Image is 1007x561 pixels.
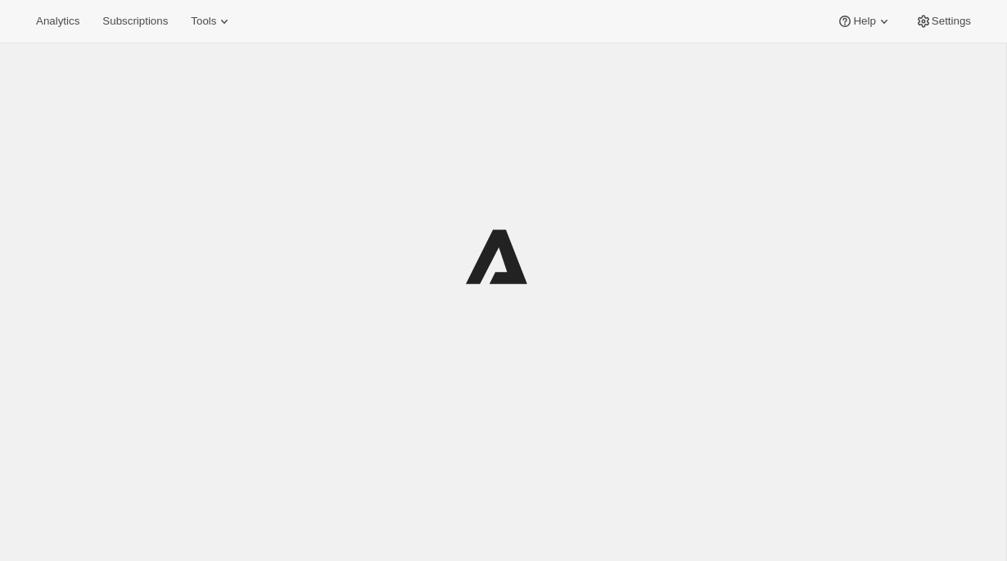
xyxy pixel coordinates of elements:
button: Help [827,10,901,33]
span: Subscriptions [102,15,168,28]
button: Analytics [26,10,89,33]
button: Settings [905,10,981,33]
button: Tools [181,10,242,33]
span: Analytics [36,15,79,28]
span: Settings [932,15,971,28]
span: Tools [191,15,216,28]
button: Subscriptions [93,10,178,33]
span: Help [853,15,875,28]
